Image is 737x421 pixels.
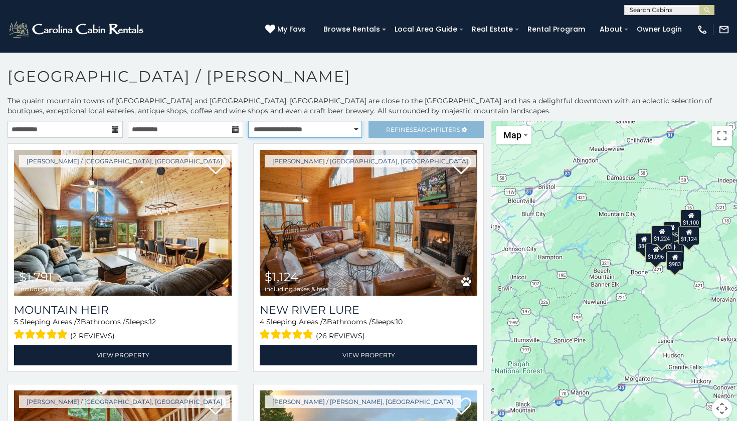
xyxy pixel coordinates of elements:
img: mail-regular-white.png [718,24,729,35]
div: Sleeping Areas / Bathrooms / Sleeps: [14,317,232,342]
button: Change map style [496,126,531,144]
span: 5 [14,317,18,326]
img: White-1-2.png [8,20,146,40]
span: including taxes & fees [19,286,83,292]
a: New River Lure [260,303,477,317]
a: Rental Program [522,22,590,37]
a: View Property [260,345,477,365]
button: Map camera controls [712,398,732,418]
div: $1,124 [678,226,699,245]
a: Browse Rentals [318,22,385,37]
a: View Property [14,345,232,365]
span: $1,791 [19,270,53,284]
span: Search [410,126,436,133]
div: $1,100 [680,209,701,229]
span: My Favs [277,24,306,35]
a: [PERSON_NAME] / [GEOGRAPHIC_DATA], [GEOGRAPHIC_DATA] [265,155,476,167]
a: Mountain Heir $1,791 including taxes & fees [14,150,232,296]
a: RefineSearchFilters [368,121,484,138]
span: (2 reviews) [70,329,115,342]
div: $1,096 [645,244,666,263]
span: $1,124 [265,270,298,284]
span: Map [503,130,521,140]
span: including taxes & fees [265,286,329,292]
div: Sleeping Areas / Bathrooms / Sleeps: [260,317,477,342]
a: Add to favorites [451,396,471,417]
a: [PERSON_NAME] / [GEOGRAPHIC_DATA], [GEOGRAPHIC_DATA] [19,155,230,167]
span: 3 [323,317,327,326]
img: Mountain Heir [14,150,232,296]
span: 3 [77,317,81,326]
span: 12 [149,317,156,326]
a: [PERSON_NAME] / [PERSON_NAME], [GEOGRAPHIC_DATA] [265,395,461,408]
a: Local Area Guide [390,22,462,37]
a: Owner Login [632,22,687,37]
span: Refine Filters [386,126,460,133]
a: Real Estate [467,22,518,37]
a: [PERSON_NAME] / [GEOGRAPHIC_DATA], [GEOGRAPHIC_DATA] [19,395,230,408]
img: New River Lure [260,150,477,296]
button: Toggle fullscreen view [712,126,732,146]
a: New River Lure $1,124 including taxes & fees [260,150,477,296]
a: My Favs [265,24,308,35]
div: $1,224 [651,226,672,245]
a: About [595,22,627,37]
span: 10 [396,317,403,326]
div: $983 [666,251,683,270]
div: $865 [636,233,653,252]
span: 4 [260,317,264,326]
div: $835 [663,222,680,241]
img: phone-regular-white.png [697,24,708,35]
a: Mountain Heir [14,303,232,317]
span: (26 reviews) [316,329,365,342]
